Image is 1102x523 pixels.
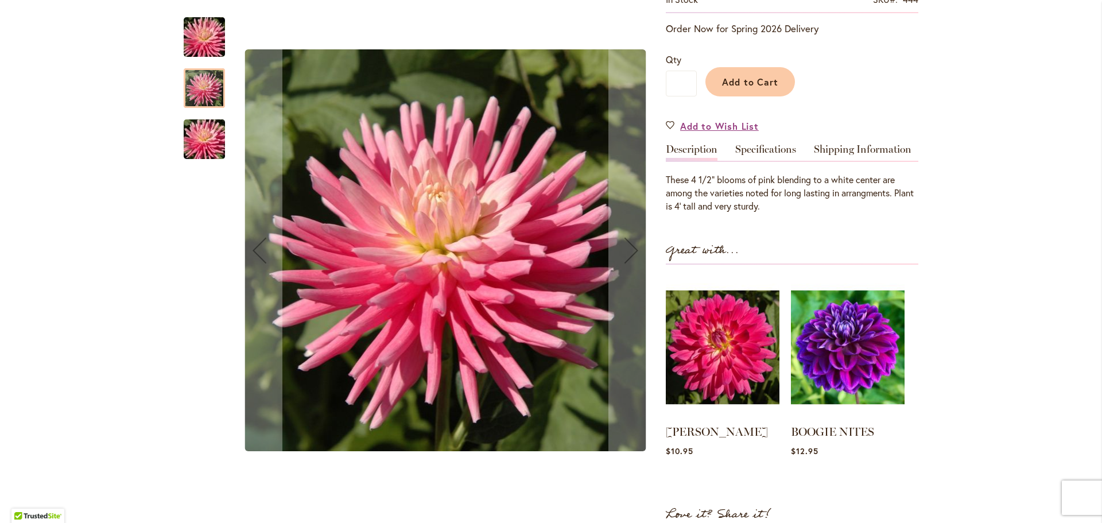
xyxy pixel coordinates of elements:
div: FIRST KISS [184,108,225,159]
a: BOOGIE NITES [791,425,874,439]
a: Specifications [735,144,796,161]
div: FIRST KISSFIRST KISSFIRST KISS [236,6,654,495]
img: FIRST KISS [245,49,646,451]
img: MELISSA M [666,276,779,419]
span: $10.95 [666,445,693,456]
div: FIRST KISS [236,6,654,495]
p: Order Now for Spring 2026 Delivery [666,22,918,36]
a: Shipping Information [814,144,911,161]
span: Qty [666,53,681,65]
iframe: Launch Accessibility Center [9,482,41,514]
div: These 4 1/2" blooms of pink blending to a white center are among the varieties noted for long las... [666,173,918,213]
img: BOOGIE NITES [791,276,905,419]
span: Add to Cart [722,76,779,88]
span: $12.95 [791,445,818,456]
span: Add to Wish List [680,119,759,133]
img: FIRST KISS [163,112,246,167]
a: Description [666,144,717,161]
div: FIRST KISS [184,57,236,108]
div: Product Images [236,6,707,495]
a: [PERSON_NAME] [666,425,768,439]
div: FIRST KISS [184,6,236,57]
a: Add to Wish List [666,119,759,133]
strong: Great with... [666,241,739,260]
button: Add to Cart [705,67,795,96]
button: Next [608,6,654,495]
img: FIRST KISS [163,10,246,65]
div: Detailed Product Info [666,144,918,213]
button: Previous [236,6,282,495]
